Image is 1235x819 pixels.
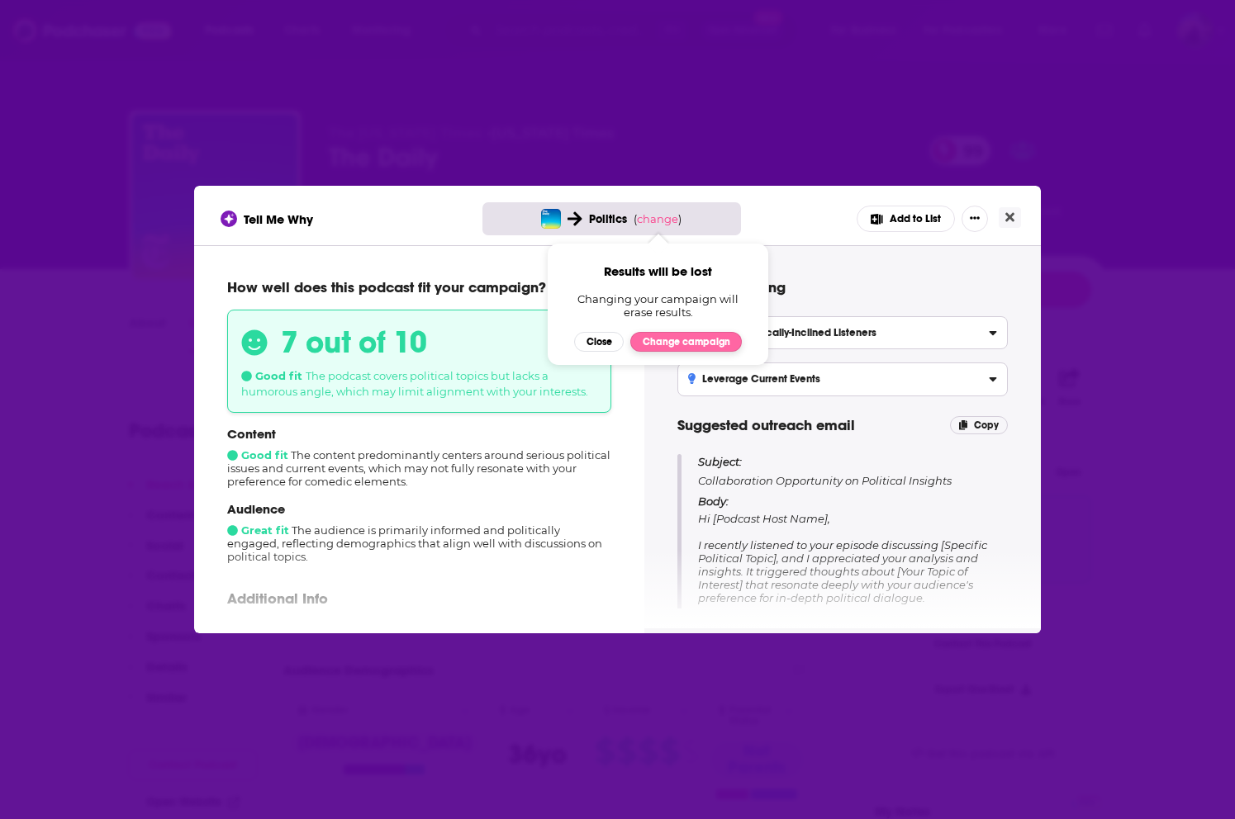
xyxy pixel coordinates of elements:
span: Subject: [698,454,742,469]
img: The Daily [541,209,561,229]
p: Content [227,426,611,442]
span: Tell Me Why [244,211,313,227]
button: Add to List [857,206,955,232]
h3: Engage Politically-Inclined Listeners [688,327,876,338]
button: Show More Button [962,206,988,232]
span: Body: [698,495,729,508]
p: How well does this podcast fit your campaign? [227,278,611,296]
span: Good fit [241,369,302,382]
button: Change campaign [630,332,742,352]
h3: 7 out of 10 [281,324,427,361]
h3: Leverage Current Events [688,373,820,385]
span: Results will be lost [604,263,712,279]
p: Collaboration Opportunity on Political Insights [698,454,1008,488]
span: The podcast covers political topics but lacks a humorous angle, which may limit alignment with yo... [241,369,588,398]
p: Additional Info [227,589,611,608]
button: Close [574,332,624,352]
span: change [637,212,678,225]
div: The audience is primarily informed and politically engaged, reflecting demographics that align we... [227,501,611,563]
span: Hi [Podcast Host Name], I recently listened to your episode discussing [Specific Political Topic]... [698,512,1001,802]
div: The content predominantly centers around serious political issues and current events, which may n... [227,426,611,488]
span: Copy [974,419,999,431]
span: Great fit [227,523,289,537]
img: tell me why sparkle [223,213,235,225]
button: Close [999,207,1021,228]
p: Audience [227,501,611,517]
span: Good fit [227,448,288,462]
span: Changing your campaign will erase results. [576,292,741,319]
span: Politics [589,212,627,226]
span: Suggested outreach email [677,416,855,434]
h4: Tips for pitching [677,278,1008,296]
span: ( ) [634,212,682,225]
